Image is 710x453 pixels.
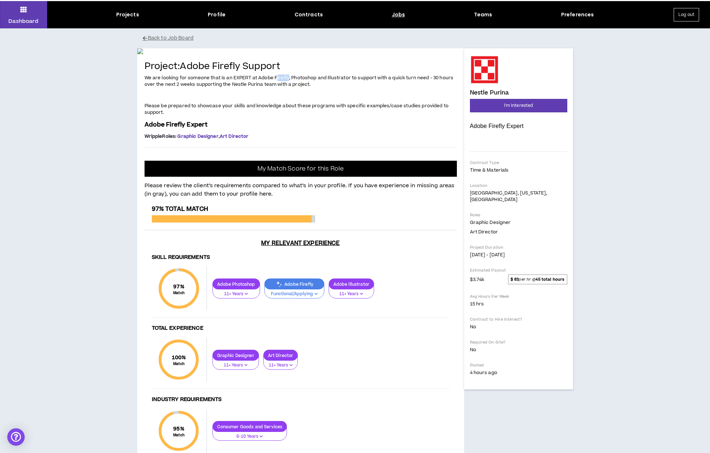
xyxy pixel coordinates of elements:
p: My Match Score for this Role [257,165,344,172]
span: 97% Total Match [152,205,208,213]
p: 4 hours ago [470,369,567,376]
button: Log out [674,8,699,21]
p: Time & Materials [470,167,567,173]
span: 95 % [173,425,184,433]
p: 15 hrs [470,301,567,307]
span: Adobe Firefly Expert [145,120,208,129]
p: Roles [470,212,567,218]
p: No [470,324,567,330]
small: Match [173,433,184,438]
p: Adobe Illustrator [329,281,374,287]
p: Consumer Goods and Services [213,424,287,429]
p: Estimated Payout [470,268,567,273]
p: 6-10 Years [217,433,283,440]
span: Art Director [470,229,498,235]
button: 11+ Years [263,356,298,370]
button: 11+ Years [329,285,374,298]
span: Wripple Roles : [145,133,177,140]
p: Art Director [264,353,298,358]
p: 11+ Years [268,362,293,369]
p: 11+ Years [217,362,254,369]
span: Graphic Designer [177,133,218,140]
small: Match [173,290,184,296]
p: Avg Hours Per Week [470,294,567,299]
span: I'm Interested [504,102,533,109]
button: 11+ Years [212,356,259,370]
p: Graphic Designer [213,353,259,358]
img: W38iNKZDgzUKiuK9QXSIuEu4oqhBLVmkybjmVRii.png [137,48,464,54]
div: Profile [208,11,226,19]
button: 6-10 Years [212,427,287,441]
p: Project Duration [470,245,567,250]
button: 11+ Years [212,285,260,298]
p: No [470,346,567,353]
button: Functional/Applying [264,285,324,298]
p: Functional/Applying [269,291,320,297]
button: I'm Interested [470,99,567,112]
strong: 45 total hours [536,277,564,282]
p: Adobe Firefly [265,281,324,287]
p: Contract Type [470,160,567,165]
small: Match [172,361,186,366]
p: Contract to Hire Interest? [470,317,567,322]
h4: Nestle Purina [470,89,509,96]
p: [GEOGRAPHIC_DATA], [US_STATE], [GEOGRAPHIC_DATA] [470,190,567,203]
p: Adobe Photoshop [213,281,260,287]
span: We are looking for someone that is an EXPERT at Adobe Firefly, Photoshop and Illustrator to suppo... [145,75,454,88]
p: 11+ Years [217,291,255,297]
p: Please review the client’s requirements compared to what’s in your profile. If you have experienc... [145,177,457,198]
button: Back to Job Board [143,32,579,45]
h3: My Relevant Experience [145,240,457,247]
p: Required On-Site? [470,340,567,345]
div: Projects [116,11,139,19]
p: Dashboard [8,17,38,25]
h4: Skill Requirements [152,254,450,261]
div: Preferences [561,11,594,19]
p: Adobe Firefly Expert [470,123,567,130]
div: Teams [474,11,492,19]
p: 11+ Years [333,291,369,297]
p: [DATE] - [DATE] [470,252,567,258]
span: per hr @ [508,274,567,284]
div: Contracts [295,11,323,19]
strong: $ 83 [511,277,519,282]
h4: Industry Requirements [152,396,450,403]
span: 97 % [173,283,184,290]
span: 100 % [172,354,186,361]
span: Graphic Designer [470,219,511,226]
p: , [145,133,457,139]
span: $3.74k [470,275,484,284]
p: Location [470,183,567,188]
h4: Total Experience [152,325,450,332]
p: Posted [470,362,567,368]
span: Art Director [220,133,249,140]
div: Open Intercom Messenger [7,428,25,446]
h4: Project: Adobe Firefly Support [145,61,457,72]
span: Please be prepared to showcase your skills and knowledge about these programs with specific examp... [145,103,449,116]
